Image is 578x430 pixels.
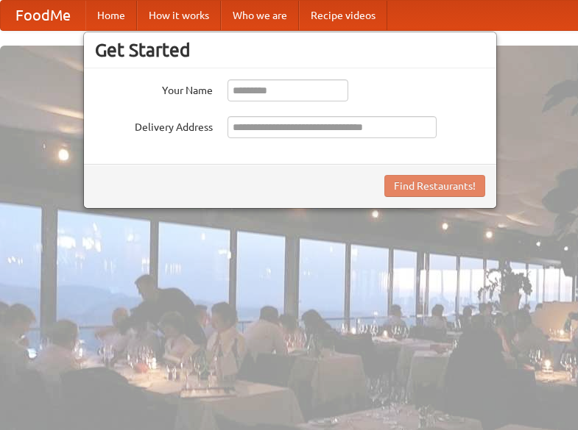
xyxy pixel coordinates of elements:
[384,175,485,197] button: Find Restaurants!
[95,39,485,61] h3: Get Started
[221,1,299,30] a: Who we are
[85,1,137,30] a: Home
[137,1,221,30] a: How it works
[95,116,213,135] label: Delivery Address
[299,1,387,30] a: Recipe videos
[95,79,213,98] label: Your Name
[1,1,85,30] a: FoodMe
